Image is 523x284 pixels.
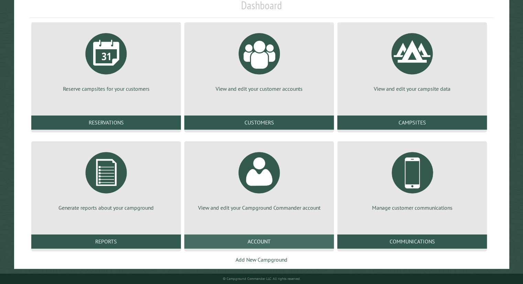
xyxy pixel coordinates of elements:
a: Reservations [31,116,181,129]
a: Manage customer communications [346,147,479,211]
a: Generate reports about your campground [40,147,173,211]
a: Communications [337,234,487,248]
p: View and edit your customer accounts [193,85,326,92]
p: Manage customer communications [346,204,479,211]
a: View and edit your Campground Commander account [193,147,326,211]
a: Account [184,234,334,248]
a: View and edit your campsite data [346,28,479,92]
p: View and edit your campsite data [346,85,479,92]
small: © Campground Commander LLC. All rights reserved. [223,276,301,281]
p: Generate reports about your campground [40,204,173,211]
a: Add New Campground [236,256,287,263]
a: Customers [184,116,334,129]
a: Campsites [337,116,487,129]
a: Reports [31,234,181,248]
p: Reserve campsites for your customers [40,85,173,92]
p: View and edit your Campground Commander account [193,204,326,211]
a: View and edit your customer accounts [193,28,326,92]
a: Reserve campsites for your customers [40,28,173,92]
